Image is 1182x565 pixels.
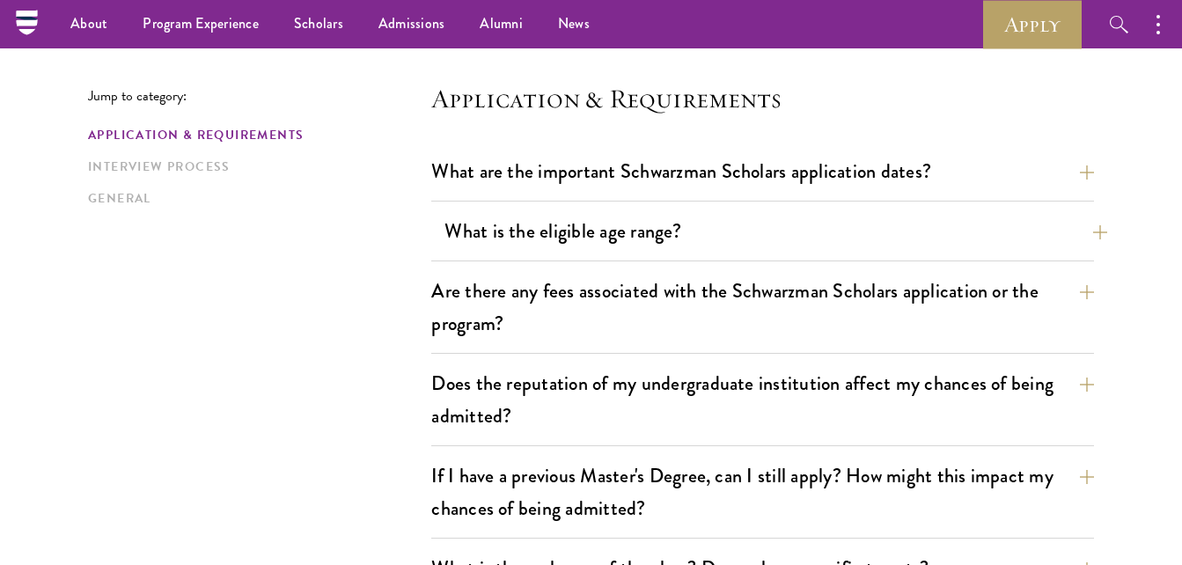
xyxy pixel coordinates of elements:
button: If I have a previous Master's Degree, can I still apply? How might this impact my chances of bein... [431,456,1094,528]
button: What are the important Schwarzman Scholars application dates? [431,151,1094,191]
button: Does the reputation of my undergraduate institution affect my chances of being admitted? [431,363,1094,436]
h4: Application & Requirements [431,81,1094,116]
button: Are there any fees associated with the Schwarzman Scholars application or the program? [431,271,1094,343]
button: What is the eligible age range? [444,211,1107,251]
p: Jump to category: [88,88,431,104]
a: Interview Process [88,158,421,176]
a: General [88,189,421,208]
a: Application & Requirements [88,126,421,144]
